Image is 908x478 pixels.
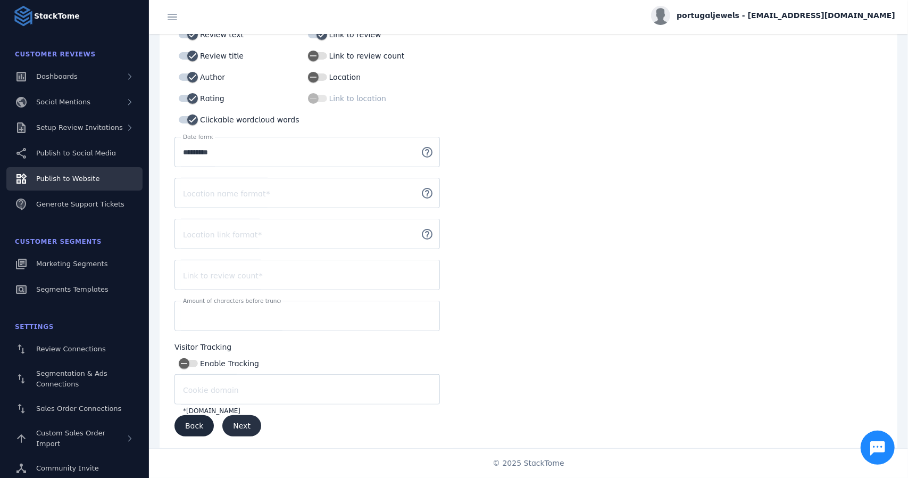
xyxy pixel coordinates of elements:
[34,11,80,22] strong: StackTome
[183,189,265,198] mat-label: Location name format
[493,458,564,469] span: © 2025 StackTome
[36,98,90,106] span: Social Mentions
[414,187,440,200] mat-icon: help_outline
[414,228,440,241] mat-icon: help_outline
[198,92,224,105] label: Rating
[327,92,386,105] label: Link to location
[185,422,203,430] span: Back
[222,415,261,436] button: Next
[15,323,54,331] span: Settings
[651,6,895,25] button: portugaljewels - [EMAIL_ADDRESS][DOMAIN_NAME]
[198,71,225,84] label: Author
[36,260,107,268] span: Marketing Segments
[327,71,361,84] label: Location
[6,142,143,165] a: Publish to Social Media
[198,50,244,62] label: Review title
[6,193,143,216] a: Generate Support Tickets
[6,363,143,395] a: Segmentation & Ads Connections
[327,50,405,62] label: Link to review count
[183,271,259,280] mat-label: Link to review count
[414,146,440,159] mat-icon: help_outline
[36,369,107,388] span: Segmentation & Ads Connections
[183,298,294,304] mat-label: Amount of characters before truncation
[183,386,239,394] mat-label: Cookie domain
[36,149,116,157] span: Publish to Social Media
[233,422,251,430] span: Next
[36,429,105,448] span: Custom Sales Order Import
[6,278,143,301] a: Segments Templates
[36,345,106,353] span: Review Connections
[36,200,124,208] span: Generate Support Tickets
[198,28,244,41] label: Review text
[6,397,143,421] a: Sales Order Connections
[36,285,109,293] span: Segments Templates
[36,175,99,183] span: Publish to Website
[651,6,670,25] img: profile.jpg
[6,252,143,276] a: Marketing Segments
[327,28,381,41] label: Link to review
[198,113,299,126] label: Clickable wordcloud words
[183,230,257,239] mat-label: Location link format
[6,167,143,191] a: Publish to Website
[183,405,240,415] mat-hint: *[DOMAIN_NAME]
[36,405,121,413] span: Sales Order Connections
[36,72,78,80] span: Dashboards
[198,357,259,370] label: Enable Tracking
[13,5,34,27] img: Logo image
[174,343,231,351] mat-label: Visitor Tracking
[6,337,143,361] a: Review Connections
[677,10,895,21] span: portugaljewels - [EMAIL_ADDRESS][DOMAIN_NAME]
[183,134,217,140] mat-label: Date format
[36,123,123,131] span: Setup Review Invitations
[174,415,214,436] button: Back
[15,51,96,58] span: Customer Reviews
[36,464,99,472] span: Community Invite
[15,238,102,245] span: Customer Segments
